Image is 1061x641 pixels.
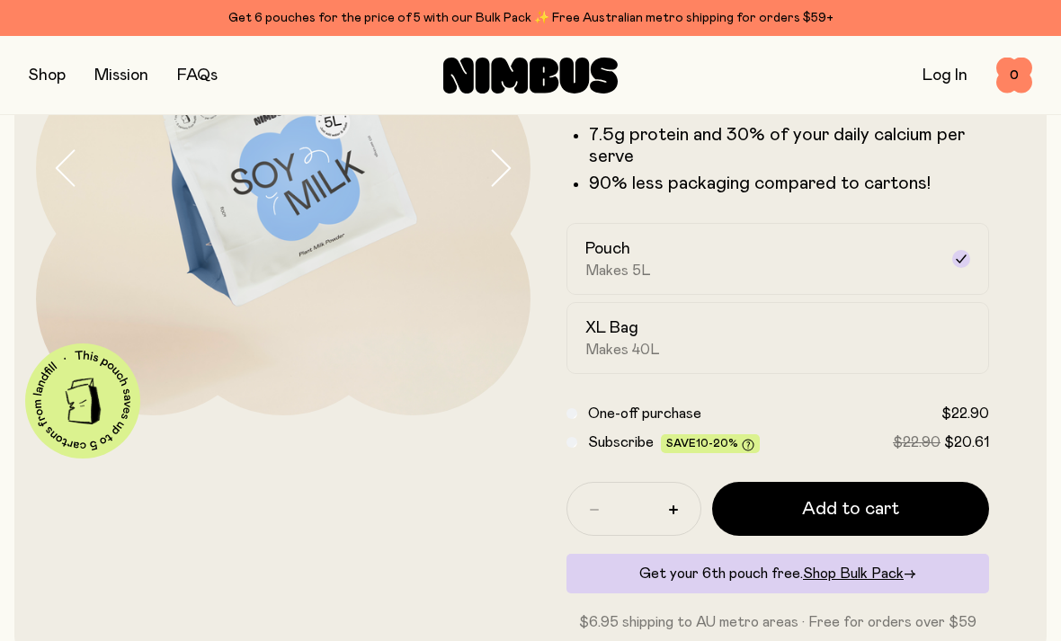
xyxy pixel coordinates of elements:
span: Makes 5L [585,262,651,280]
a: Log In [923,67,967,84]
span: $22.90 [893,435,941,450]
button: Add to cart [712,482,989,536]
li: 7.5g protein and 30% of your daily calcium per serve [589,124,989,167]
span: Subscribe [588,435,654,450]
div: Get 6 pouches for the price of 5 with our Bulk Pack ✨ Free Australian metro shipping for orders $59+ [29,7,1032,29]
a: Mission [94,67,148,84]
h2: Pouch [585,238,630,260]
p: 90% less packaging compared to cartons! [589,173,989,194]
span: Shop Bulk Pack [803,566,904,581]
span: $20.61 [944,435,989,450]
span: 10-20% [696,438,738,449]
button: 0 [996,58,1032,93]
span: $22.90 [941,406,989,421]
a: Shop Bulk Pack→ [803,566,916,581]
p: $6.95 shipping to AU metro areas · Free for orders over $59 [566,611,989,633]
h2: XL Bag [585,317,638,339]
span: Makes 40L [585,341,660,359]
div: Get your 6th pouch free. [566,554,989,593]
span: Save [666,438,754,451]
span: Add to cart [802,496,899,521]
a: FAQs [177,67,218,84]
img: illustration-carton.png [53,371,113,432]
span: One-off purchase [588,406,701,421]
